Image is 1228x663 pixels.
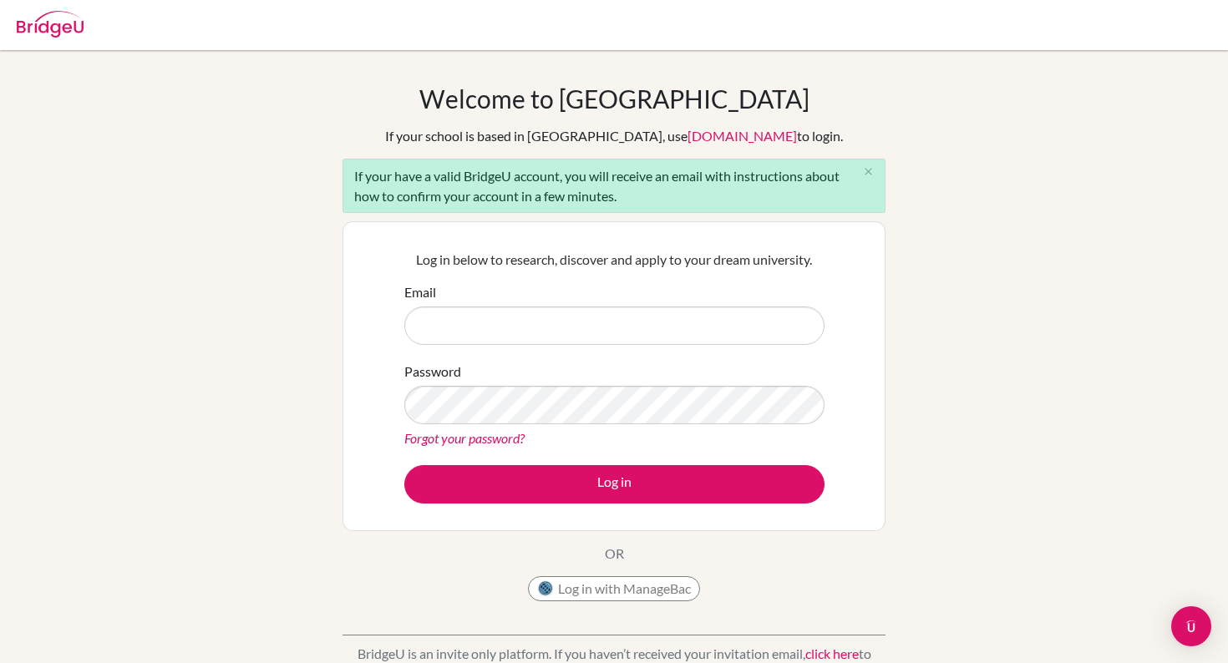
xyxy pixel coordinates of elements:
i: close [862,165,875,178]
p: Log in below to research, discover and apply to your dream university. [404,250,825,270]
button: Log in with ManageBac [528,576,700,601]
div: Open Intercom Messenger [1171,606,1211,646]
img: Bridge-U [17,11,84,38]
label: Email [404,282,436,302]
a: Forgot your password? [404,430,525,446]
a: [DOMAIN_NAME] [688,128,797,144]
h1: Welcome to [GEOGRAPHIC_DATA] [419,84,809,114]
button: Log in [404,465,825,504]
p: OR [605,544,624,564]
button: Close [851,159,885,185]
div: If your school is based in [GEOGRAPHIC_DATA], use to login. [385,126,843,146]
div: If your have a valid BridgeU account, you will receive an email with instructions about how to co... [343,159,885,213]
a: click here [805,645,859,661]
label: Password [404,362,461,382]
